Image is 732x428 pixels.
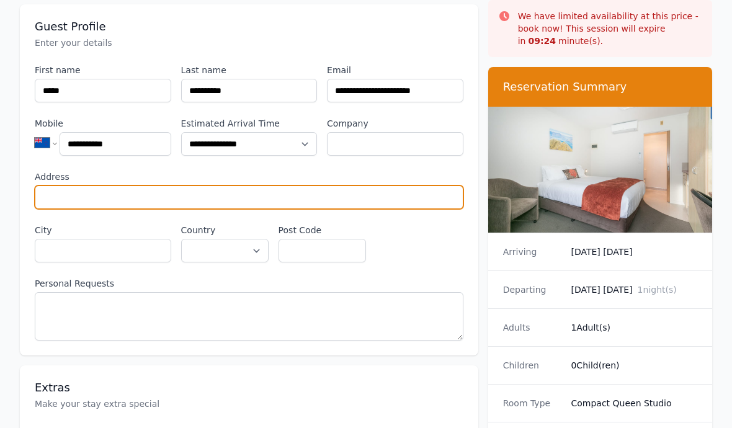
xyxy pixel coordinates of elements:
label: First name [35,64,171,76]
label: Country [181,224,269,236]
p: Enter your details [35,37,463,49]
label: Estimated Arrival Time [181,117,318,130]
label: City [35,224,171,236]
h3: Reservation Summary [503,79,697,94]
dd: 1 Adult(s) [571,321,697,334]
p: Make your stay extra special [35,398,463,410]
label: Personal Requests [35,277,463,290]
dd: [DATE] [DATE] [571,283,697,296]
strong: 09 : 24 [528,36,556,46]
label: Company [327,117,463,130]
img: Compact Queen Studio [488,107,712,233]
dd: Compact Queen Studio [571,397,697,409]
p: We have limited availability at this price - book now! This session will expire in minute(s). [518,10,702,47]
h3: Guest Profile [35,19,463,34]
span: 1 night(s) [638,285,677,295]
dt: Room Type [503,397,561,409]
dt: Arriving [503,246,561,258]
label: Address [35,171,463,183]
label: Post Code [279,224,366,236]
dd: 0 Child(ren) [571,359,697,372]
dt: Children [503,359,561,372]
label: Email [327,64,463,76]
label: Mobile [35,117,171,130]
dt: Adults [503,321,561,334]
label: Last name [181,64,318,76]
dd: [DATE] [DATE] [571,246,697,258]
dt: Departing [503,283,561,296]
h3: Extras [35,380,463,395]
